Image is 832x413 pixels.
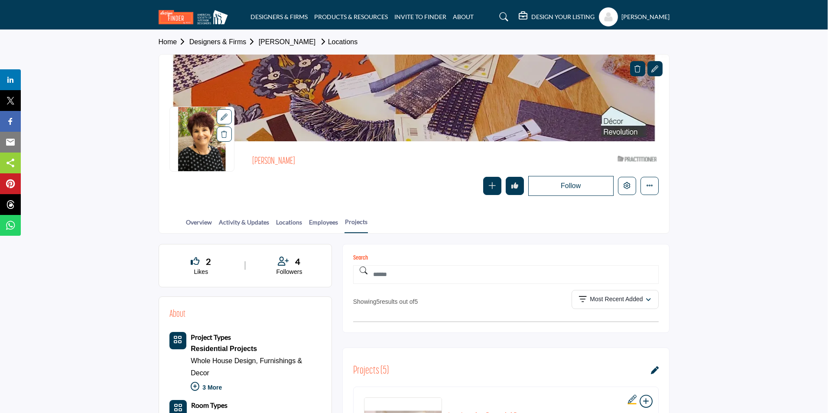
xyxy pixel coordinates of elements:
button: Edit company [618,177,636,195]
a: Locations [318,38,358,46]
h5: [PERSON_NAME] [621,13,669,21]
a: Employees [309,218,338,233]
a: Projects [344,217,368,233]
span: 4 [295,255,300,268]
a: Search [491,10,514,24]
h2: About [169,307,185,322]
div: Aspect Ratio:1:1,Size:400x400px [217,109,232,124]
a: Room Types [191,402,227,409]
a: INVITE TO FINDER [394,13,446,20]
button: Follow [528,176,614,196]
button: Most Recent Added [572,290,659,309]
a: DESIGNERS & FIRMS [250,13,308,20]
a: PRODUCTS & RESOURCES [314,13,388,20]
img: site Logo [159,10,232,24]
a: Designers & Firms [189,38,259,46]
a: Overview [185,218,212,233]
input: Search [353,265,659,284]
span: 5 [383,365,387,376]
a: Whole House Design, [191,357,258,364]
div: DESIGN YOUR LISTING [519,12,595,22]
img: ASID Qualified Practitioners [617,154,656,164]
button: More details [640,177,659,195]
h5: DESIGN YOUR LISTING [531,13,595,21]
span: 5 [414,298,418,305]
div: Types of projects range from simple residential renovations to highly complex commercial initiati... [191,343,321,355]
h2: [PERSON_NAME] [252,156,491,167]
p: 3 More [191,379,321,398]
button: Category Icon [169,332,187,349]
p: Followers [257,268,321,276]
p: Showing results out of [353,298,503,306]
a: ABOUT [453,13,474,20]
a: [PERSON_NAME] [259,38,316,46]
button: Show hide supplier dropdown [599,7,618,26]
h2: Projects ( ) [353,364,389,377]
a: Activity & Updates [218,218,270,233]
a: Locations [276,218,302,233]
span: 2 [206,255,211,268]
h1: Search [353,255,659,262]
a: Home [159,38,189,46]
span: 5 [376,298,380,305]
p: Most Recent Added [590,295,643,304]
a: Residential Projects [191,343,321,355]
div: Aspect Ratio:6:1,Size:1200x200px [647,61,663,76]
a: Project Types [191,334,231,341]
p: Likes [169,268,233,276]
button: Undo like [506,177,524,195]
